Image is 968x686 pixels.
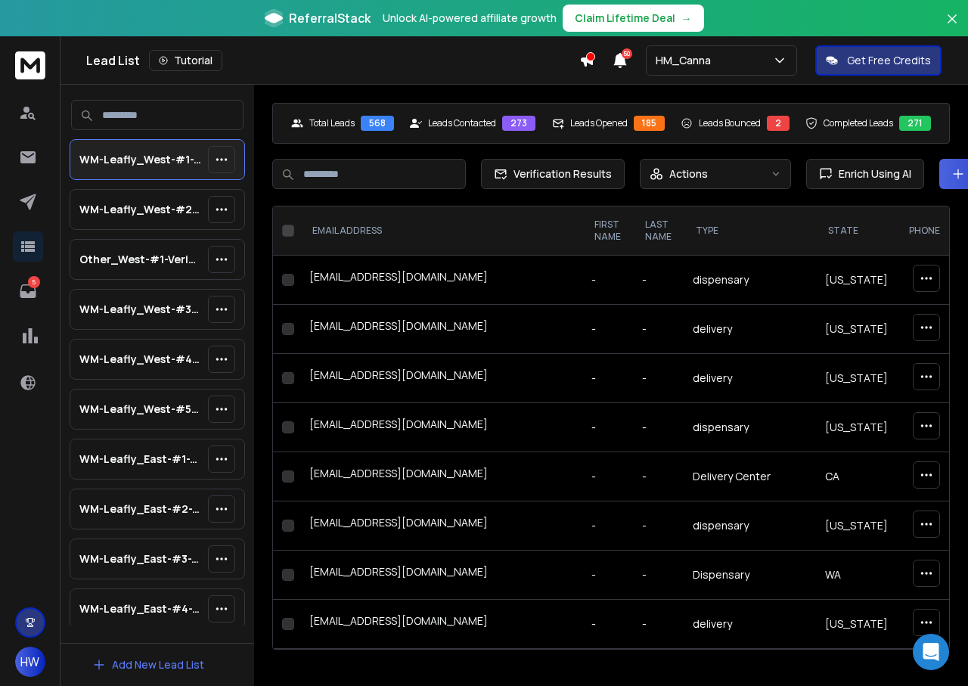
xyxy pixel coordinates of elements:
div: 568 [361,116,394,131]
button: Tutorial [149,50,222,71]
div: Domain Overview [57,89,135,99]
p: WM-Leafly_East-#4-Verified_4.25(552) [79,601,202,616]
td: [US_STATE] [816,256,897,305]
div: Open Intercom Messenger [913,634,949,670]
p: Completed Leads [824,117,893,129]
td: delivery [684,305,816,354]
span: → [681,11,692,26]
p: Total Leads [309,117,355,129]
td: - [582,551,633,600]
td: delivery [684,600,816,649]
td: [US_STATE] [816,305,897,354]
td: - [582,452,633,501]
button: Enrich Using AI [806,159,924,189]
td: delivery [684,354,816,403]
th: FIRST NAME [582,206,633,256]
p: 5 [28,276,40,288]
div: 273 [502,116,535,131]
button: Verification Results [481,159,625,189]
td: - [633,305,684,354]
div: v 4.0.25 [42,24,74,36]
div: Domain: [URL] [39,39,107,51]
img: tab_domain_overview_orange.svg [41,88,53,100]
p: Unlock AI-powered affiliate growth [383,11,557,26]
td: - [582,501,633,551]
p: WM-Leafly_West-#1-Verified_4.25(281).xlsx - Sheet1 [79,152,202,167]
div: Lead List [86,50,579,71]
td: - [633,256,684,305]
td: - [633,452,684,501]
td: - [633,600,684,649]
div: [EMAIL_ADDRESS][DOMAIN_NAME] [309,613,573,635]
p: Leads Bounced [699,117,761,129]
p: WM-Leafly_East-#1-Verified_4.25(420) [79,452,202,467]
div: [EMAIL_ADDRESS][DOMAIN_NAME] [309,269,573,290]
th: LAST NAME [633,206,684,256]
td: Delivery Center [684,452,816,501]
p: Leads Contacted [428,117,496,129]
div: 185 [634,116,665,131]
div: [EMAIL_ADDRESS][DOMAIN_NAME] [309,368,573,389]
p: WM-Leafly_West-#3-Verified_4.25(536) [79,302,202,317]
span: ReferralStack [289,9,371,27]
div: [EMAIL_ADDRESS][DOMAIN_NAME] [309,417,573,438]
button: Claim Lifetime Deal→ [563,5,704,32]
div: [EMAIL_ADDRESS][DOMAIN_NAME] [309,564,573,585]
p: WM-Leafly_West-#4-Verified_4.25(536) [79,352,202,367]
td: - [633,501,684,551]
p: WM-Leafly_West-#5-Verified_4.25(535) [79,402,202,417]
td: dispensary [684,256,816,305]
td: [US_STATE] [816,354,897,403]
td: - [582,256,633,305]
td: - [582,354,633,403]
p: HM_Canna [656,53,717,68]
td: CA [816,452,897,501]
span: Enrich Using AI [833,166,911,182]
button: HW [15,647,45,677]
p: WM-Leafly_East-#2-Verified_4.25(287) [79,501,202,517]
div: 2 [767,116,790,131]
td: - [633,403,684,452]
img: logo_orange.svg [24,24,36,36]
button: Add New Lead List [80,650,216,680]
div: 271 [899,116,931,131]
td: dispensary [684,501,816,551]
p: Actions [669,166,708,182]
p: Get Free Credits [847,53,931,68]
button: Close banner [942,9,962,45]
span: 50 [622,48,632,59]
img: website_grey.svg [24,39,36,51]
td: - [582,305,633,354]
th: state [816,206,897,256]
td: [US_STATE] [816,403,897,452]
div: Keywords by Traffic [167,89,255,99]
td: WA [816,551,897,600]
div: [EMAIL_ADDRESS][DOMAIN_NAME] [309,466,573,487]
td: - [633,354,684,403]
div: [EMAIL_ADDRESS][DOMAIN_NAME] [309,318,573,340]
td: - [582,403,633,452]
td: [US_STATE] [816,600,897,649]
p: Other_West-#1-Verified_4.25(417) [79,252,202,267]
span: Verification Results [507,166,612,182]
p: WM-Leafly_East-#3-Verified_4.25(552) [79,551,202,566]
td: [US_STATE] [816,501,897,551]
td: - [633,551,684,600]
p: WM-Leafly_West-#2-Verified_4.25(213) [79,202,202,217]
th: type [684,206,816,256]
td: dispensary [684,403,816,452]
div: [EMAIL_ADDRESS][DOMAIN_NAME] [309,515,573,536]
td: Dispensary [684,551,816,600]
a: 5 [13,276,43,306]
img: tab_keywords_by_traffic_grey.svg [150,88,163,100]
p: Leads Opened [570,117,628,129]
td: - [582,600,633,649]
button: Get Free Credits [815,45,942,76]
th: EMAIL ADDRESS [300,206,582,256]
